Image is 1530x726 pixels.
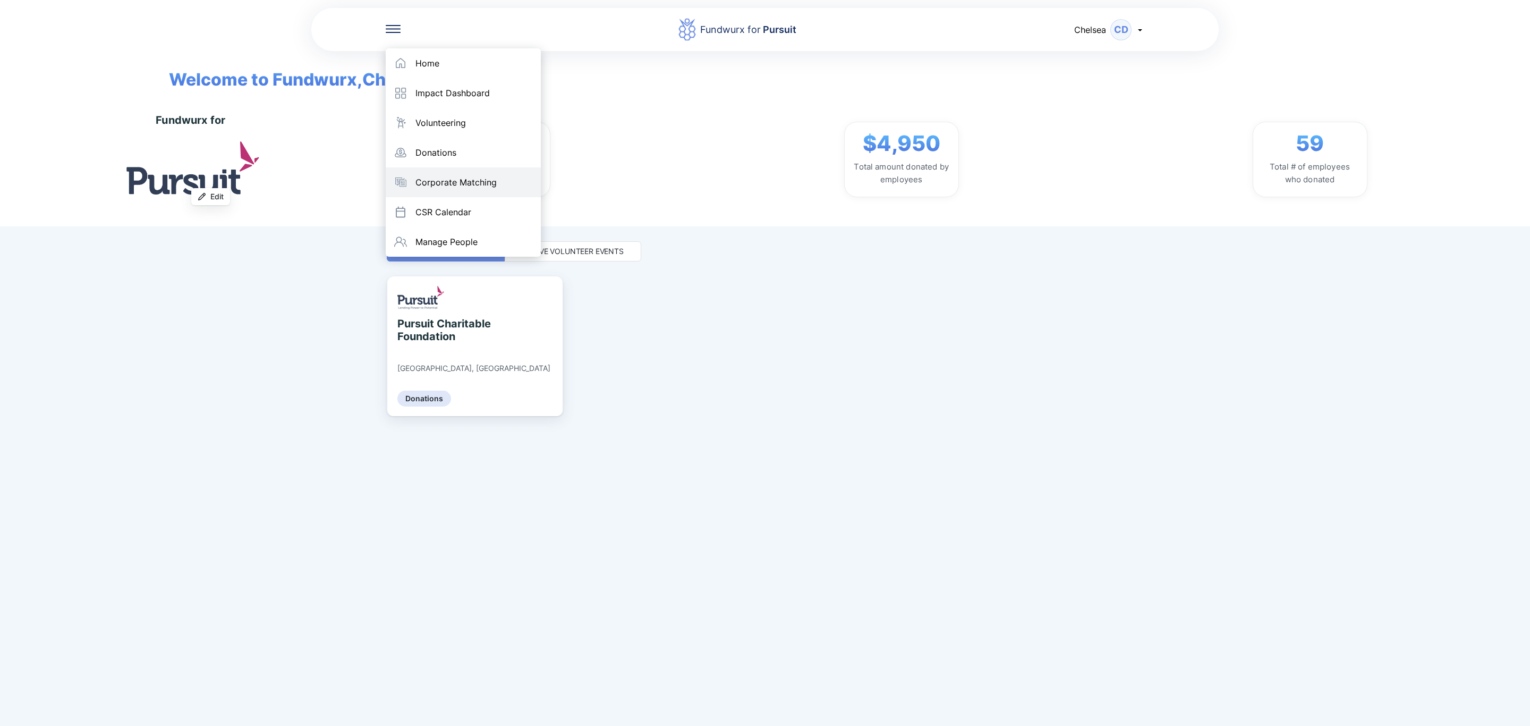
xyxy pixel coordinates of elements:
div: CD [1110,19,1132,40]
div: Volunteering [415,117,466,128]
button: Edit [191,188,230,205]
span: 59 [1296,131,1324,156]
div: Fundwurx for [700,22,796,37]
div: Home [415,58,439,69]
div: Active Volunteer Events [522,246,624,257]
div: Donations [415,147,456,158]
div: [GEOGRAPHIC_DATA], [GEOGRAPHIC_DATA] [397,364,550,373]
div: Total amount donated by employees [853,161,950,186]
span: Welcome to Fundwurx, Chelsea ! [153,51,436,92]
span: Pursuit [761,24,796,35]
div: Corporate Matching [415,177,497,188]
div: Impact Dashboard [415,88,490,98]
div: Fundwurx for [156,114,225,126]
div: CSR Calendar [415,207,471,217]
img: logo.jpg [126,141,259,194]
span: $4,950 [863,131,940,156]
div: Total # of employees who donated [1262,161,1358,186]
span: Chelsea [1074,24,1106,35]
div: Manage People [415,237,478,247]
div: Donations [397,391,451,407]
span: Edit [210,191,224,202]
div: Pursuit Charitable Foundation [397,317,495,343]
